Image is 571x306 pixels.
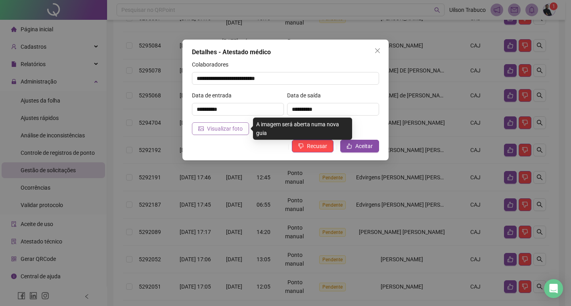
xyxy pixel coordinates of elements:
[198,126,204,131] span: picture
[340,140,379,152] button: Aceitar
[287,91,326,100] label: Data de saída
[355,142,373,150] span: Aceitar
[253,118,352,140] div: A imagem será aberta numa nova guia
[544,279,563,298] div: Open Intercom Messenger
[207,124,243,133] span: Visualizar foto
[192,60,234,69] label: Colaboradores
[292,140,333,152] button: Recusar
[298,143,304,149] span: dislike
[192,91,237,100] label: Data de entrada
[371,44,384,57] button: Close
[192,48,379,57] div: Detalhes - Atestado médico
[374,48,381,54] span: close
[192,122,249,135] button: Visualizar foto
[347,143,352,149] span: like
[307,142,327,150] span: Recusar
